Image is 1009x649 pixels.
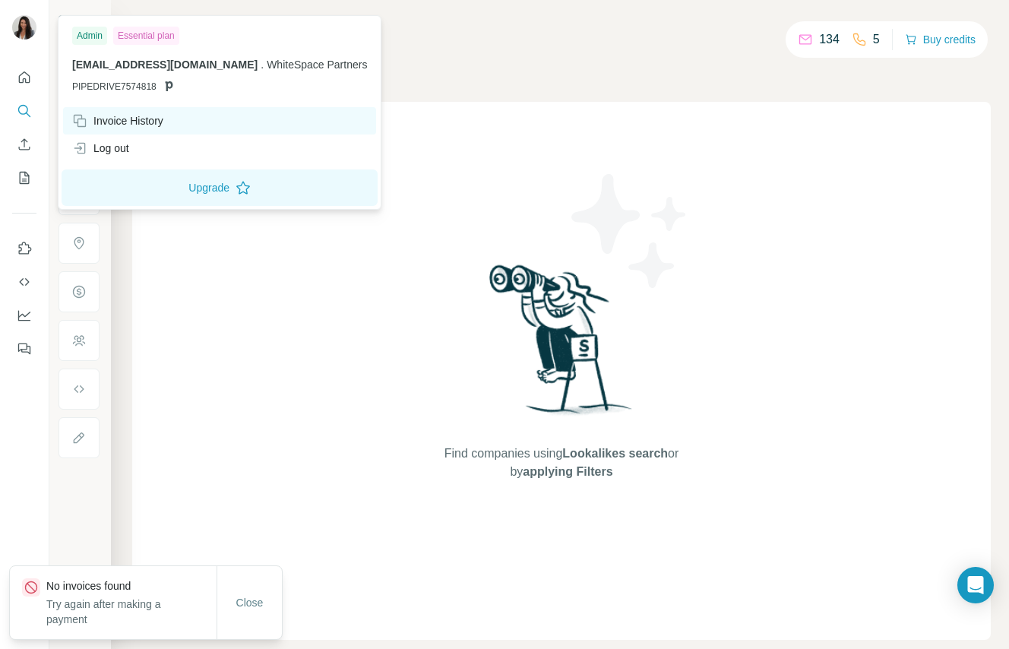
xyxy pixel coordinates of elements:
button: Buy credits [905,29,976,50]
p: 5 [873,30,880,49]
span: WhiteSpace Partners [267,59,367,71]
div: Log out [72,141,129,156]
button: Use Surfe on LinkedIn [12,235,36,262]
img: Surfe Illustration - Woman searching with binoculars [482,261,641,430]
img: Avatar [12,15,36,40]
div: Essential plan [113,27,179,45]
h4: Search [132,18,991,40]
button: Enrich CSV [12,131,36,158]
button: Use Surfe API [12,268,36,296]
button: Search [12,97,36,125]
span: PIPEDRIVE7574818 [72,80,157,93]
button: Dashboard [12,302,36,329]
span: Lookalikes search [562,447,668,460]
div: Invoice History [72,113,163,128]
span: Close [236,595,264,610]
span: applying Filters [523,465,612,478]
div: Open Intercom Messenger [957,567,994,603]
button: My lists [12,164,36,192]
button: Show [47,9,109,32]
span: [EMAIL_ADDRESS][DOMAIN_NAME] [72,59,258,71]
p: Try again after making a payment [46,597,217,627]
button: Close [226,589,274,616]
p: No invoices found [46,578,217,594]
img: Surfe Illustration - Stars [561,163,698,299]
button: Upgrade [62,169,378,206]
button: Feedback [12,335,36,362]
div: Admin [72,27,107,45]
button: Quick start [12,64,36,91]
span: Find companies using or by [440,445,683,481]
span: . [261,59,264,71]
p: 134 [819,30,840,49]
